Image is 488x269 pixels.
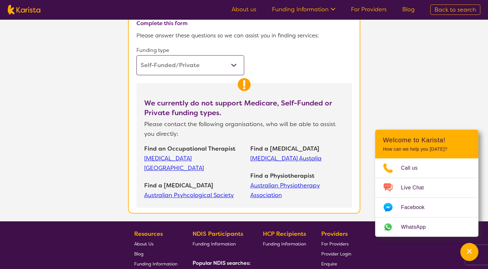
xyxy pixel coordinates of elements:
[263,239,306,249] a: Funding Information
[136,20,188,27] b: Complete this form
[144,190,244,200] a: Australian Psyhcological Society
[321,241,349,247] span: For Providers
[401,203,432,212] span: Facebook
[375,158,478,237] ul: Choose channel
[263,241,306,247] span: Funding Information
[383,146,471,152] p: How can we help you [DATE]?
[193,260,251,266] b: Popular NDIS searches:
[193,241,236,247] span: Funding Information
[401,222,433,232] span: WhatsApp
[144,118,344,139] p: Please contact the following organisations, who will be able to assist you directly:
[134,239,177,249] a: About Us
[193,230,243,238] b: NDIS Participants
[136,45,244,55] p: Funding type
[272,5,335,13] a: Funding Information
[193,239,248,249] a: Funding Information
[434,6,476,14] span: Back to search
[375,217,478,237] a: Web link opens in a new tab.
[238,78,251,91] img: Warning
[351,5,387,13] a: For Providers
[144,154,244,173] a: [MEDICAL_DATA] [GEOGRAPHIC_DATA]
[250,172,314,180] b: Find a Physiotherapist
[321,261,337,267] span: Enquire
[402,5,415,13] a: Blog
[8,5,40,15] img: Karista logo
[460,243,478,261] button: Channel Menu
[383,136,471,144] h2: Welcome to Karista!
[250,154,344,163] a: [MEDICAL_DATA] Austalia
[321,249,351,259] a: Provider Login
[375,130,478,237] div: Channel Menu
[401,183,432,193] span: Live Chat
[136,31,352,40] p: Please answer these questions so we can assist you in finding services:
[250,145,319,153] b: Find a [MEDICAL_DATA]
[144,98,332,117] b: We currently do not support Medicare, Self-Funded or Private funding types.
[430,5,480,15] a: Back to search
[321,251,351,257] span: Provider Login
[134,241,154,247] span: About Us
[134,251,144,257] span: Blog
[250,181,344,200] a: Australian Physiotherapy Association
[144,145,235,153] b: Find an Occupational Therapist
[144,182,213,189] b: Find a [MEDICAL_DATA]
[321,230,348,238] b: Providers
[401,163,425,173] span: Call us
[134,249,177,259] a: Blog
[321,239,351,249] a: For Providers
[321,259,351,269] a: Enquire
[232,5,256,13] a: About us
[263,230,306,238] b: HCP Recipients
[134,261,177,267] span: Funding Information
[134,259,177,269] a: Funding Information
[134,230,163,238] b: Resources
